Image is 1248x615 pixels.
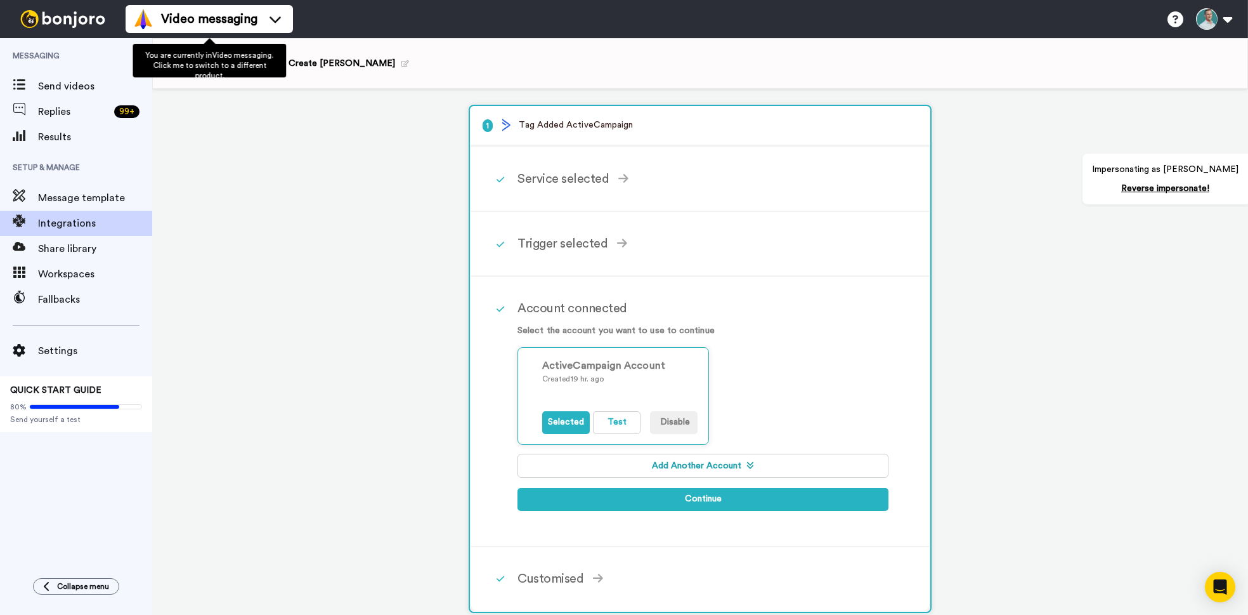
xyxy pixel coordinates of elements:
[517,488,888,511] button: Continue
[517,299,888,318] div: Account connected
[517,454,888,478] button: Add Another Account
[483,119,493,132] span: 1
[38,190,152,206] span: Message template
[10,402,27,412] span: 80%
[471,147,929,212] div: Service selected
[517,234,888,253] div: Trigger selected
[1205,572,1235,602] div: Open Intercom Messenger
[471,547,929,611] div: Customised
[38,343,152,359] span: Settings
[15,10,110,28] img: bj-logo-header-white.svg
[1092,163,1238,176] p: Impersonating as [PERSON_NAME]
[542,411,590,434] button: Selected
[471,212,929,277] div: Trigger selected
[38,292,152,307] span: Fallbacks
[650,411,698,434] button: Disable
[38,79,152,94] span: Send videos
[133,9,153,29] img: vm-color.svg
[186,57,409,70] div: Tag smr-online Added -> Create [PERSON_NAME]
[517,169,888,188] div: Service selected
[593,411,640,434] button: Test
[38,216,152,231] span: Integrations
[38,129,152,145] span: Results
[57,581,109,592] span: Collapse menu
[502,119,510,131] img: logo_activecampaign.svg
[1121,184,1209,193] a: Reverse impersonate!
[483,119,918,132] p: Tag Added ActiveCampaign
[38,104,109,119] span: Replies
[10,386,101,395] span: QUICK START GUIDE
[542,373,698,385] p: Created 19 hr. ago
[10,414,142,425] span: Send yourself a test
[33,578,119,595] button: Collapse menu
[38,267,152,282] span: Workspaces
[38,241,152,256] span: Share library
[542,358,698,373] div: ActiveCampaign Account
[517,569,888,588] div: Customised
[161,10,257,28] span: Video messaging
[517,324,888,338] p: Select the account you want to use to continue
[114,105,140,118] div: 99 +
[145,51,273,79] span: You are currently in Video messaging . Click me to switch to a different product.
